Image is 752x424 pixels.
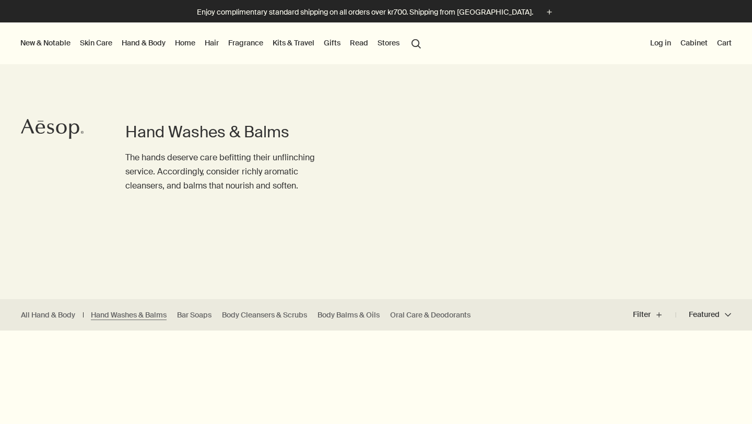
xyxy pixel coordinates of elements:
[271,36,316,50] a: Kits & Travel
[390,310,471,320] a: Oral Care & Deodorants
[177,310,211,320] a: Bar Soaps
[648,36,673,50] button: Log in
[125,122,334,143] h1: Hand Washes & Balms
[125,150,334,193] p: The hands deserve care befitting their unflinching service. Accordingly, consider richly aromatic...
[262,341,328,351] div: Notable formulation
[476,337,495,356] button: Save to cabinet
[18,36,73,50] button: New & Notable
[10,340,59,352] div: New addition
[197,6,555,18] button: Enjoy complimentary standard shipping on all orders over kr700. Shipping from [GEOGRAPHIC_DATA].
[648,22,734,64] nav: supplementary
[226,36,265,50] a: Fragrance
[678,36,710,50] a: Cabinet
[407,33,426,53] button: Open search
[222,310,307,320] a: Body Cleansers & Scrubs
[197,7,533,18] p: Enjoy complimentary standard shipping on all orders over kr700. Shipping from [GEOGRAPHIC_DATA].
[513,341,560,351] div: Daily essential
[676,302,731,327] button: Featured
[120,36,168,50] a: Hand & Body
[21,119,84,139] svg: Aesop
[173,36,197,50] a: Home
[203,36,221,50] a: Hair
[318,310,380,320] a: Body Balms & Oils
[322,36,343,50] a: Gifts
[375,36,402,50] button: Stores
[91,310,167,320] a: Hand Washes & Balms
[78,36,114,50] a: Skin Care
[348,36,370,50] a: Read
[225,337,243,356] button: Save to cabinet
[727,337,746,356] button: Save to cabinet
[21,310,75,320] a: All Hand & Body
[715,36,734,50] button: Cart
[18,116,86,145] a: Aesop
[633,302,676,327] button: Filter
[18,22,426,64] nav: primary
